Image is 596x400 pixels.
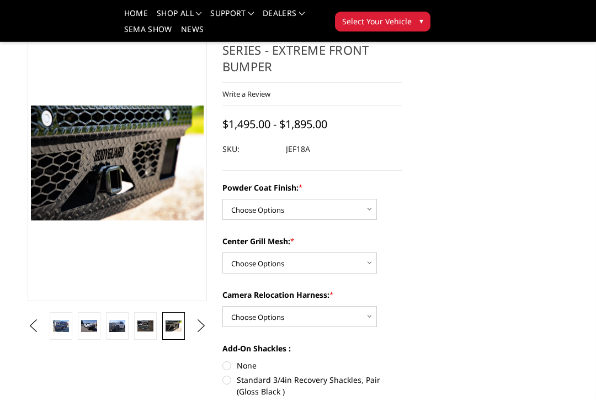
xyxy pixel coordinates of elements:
a: Home [124,9,148,25]
span: Select Your Vehicle [342,15,412,27]
button: Next [193,318,210,334]
a: Support [210,9,254,25]
a: Dealers [263,9,305,25]
a: SEMA Show [124,25,172,41]
button: Previous [25,318,41,334]
img: 2018-2020 Ford F150 - FT Series - Extreme Front Bumper [81,320,97,332]
a: News [181,25,204,41]
label: None [222,360,402,371]
a: shop all [157,9,201,25]
dt: SKU: [222,139,278,159]
label: Add-On Shackles : [222,343,402,354]
h1: [DATE]-[DATE] Ford F150 - FT Series - Extreme Front Bumper [222,25,402,83]
span: ▾ [419,15,423,27]
img: 2018-2020 Ford F150 - FT Series - Extreme Front Bumper [137,320,153,331]
label: Center Grill Mesh: [222,235,402,247]
span: $1,495.00 - $1,895.00 [222,117,327,131]
label: Camera Relocation Harness: [222,289,402,301]
button: Select Your Vehicle [335,12,430,31]
img: 2018-2020 Ford F150 - FT Series - Extreme Front Bumper [166,320,182,331]
label: Powder Coat Finish: [222,182,402,193]
dd: JEF18A [286,139,310,159]
label: Standard 3/4in Recovery Shackles, Pair (Gloss Black ) [222,374,402,397]
img: 2018-2020 Ford F150 - FT Series - Extreme Front Bumper [109,320,125,332]
a: 2018-2020 Ford F150 - FT Series - Extreme Front Bumper [28,25,207,301]
a: Write a Review [222,89,270,99]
